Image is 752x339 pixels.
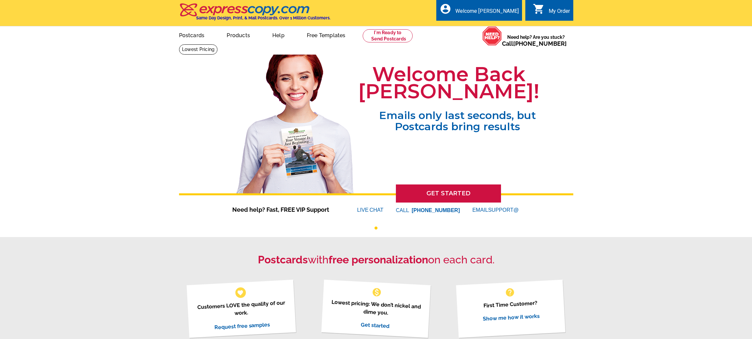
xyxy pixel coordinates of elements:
a: Help [262,27,295,42]
strong: Postcards [258,254,308,266]
p: Customers LOVE the quality of our work. [195,299,288,320]
h1: Welcome Back [PERSON_NAME]! [358,66,539,100]
span: Need help? Are you stuck? [502,34,570,47]
a: GET STARTED [396,184,501,203]
h2: with on each card. [179,254,573,266]
a: Show me how it works [483,313,540,322]
a: Postcards [169,27,215,42]
img: help [482,26,502,46]
p: Lowest pricing: We don’t nickel and dime you. [330,298,422,319]
div: Welcome [PERSON_NAME] [455,8,519,17]
font: SUPPORT@ [488,206,520,214]
font: LIVE [357,206,370,214]
span: monetization_on [372,287,382,298]
strong: free personalization [329,254,428,266]
a: Free Templates [296,27,356,42]
i: account_circle [440,3,451,15]
button: 1 of 1 [375,227,377,230]
h4: Same Day Design, Print, & Mail Postcards. Over 1 Million Customers. [196,15,330,20]
a: Request free samples [214,322,270,331]
a: Same Day Design, Print, & Mail Postcards. Over 1 Million Customers. [179,8,330,20]
a: [PHONE_NUMBER] [513,40,567,47]
a: Products [216,27,261,42]
div: My Order [549,8,570,17]
a: Get started [361,322,390,329]
i: shopping_cart [533,3,545,15]
p: First Time Customer? [464,298,557,311]
span: Emails only last seconds, but Postcards bring results [375,100,539,132]
a: LIVECHAT [357,207,383,213]
span: favorite [237,289,244,296]
span: Need help? Fast, FREE VIP Support [232,205,337,214]
span: Call [502,40,567,47]
span: help [505,287,515,298]
a: shopping_cart My Order [533,7,570,15]
img: welcome-back-logged-in.png [232,49,358,193]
